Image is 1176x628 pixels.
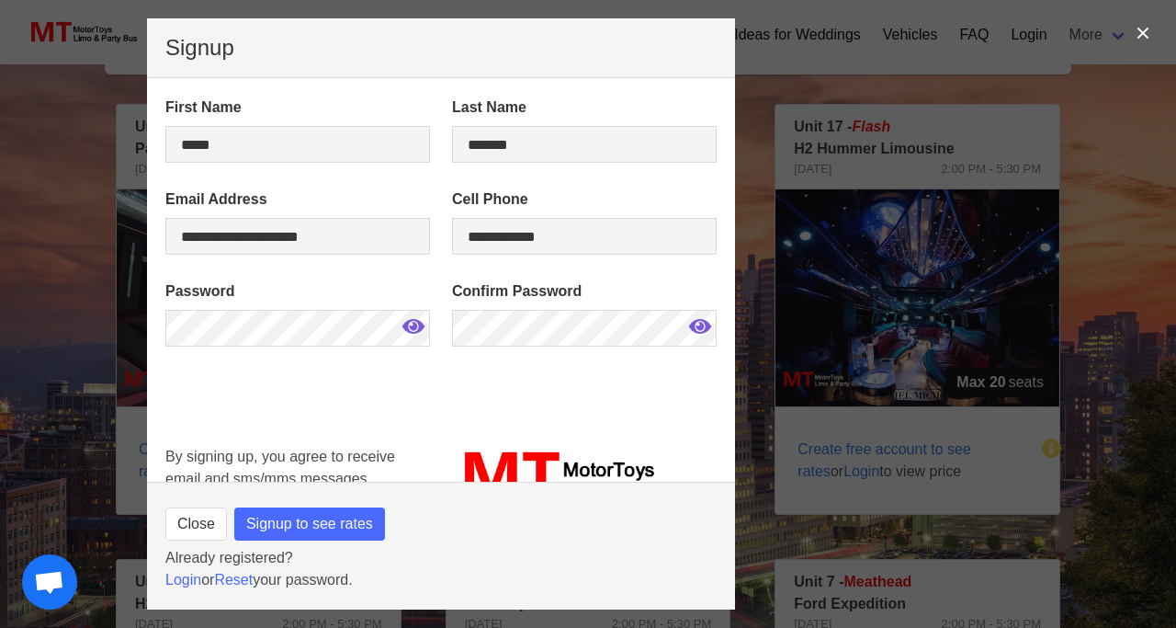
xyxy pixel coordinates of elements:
p: or your password. [165,569,717,591]
a: Login [165,572,201,588]
label: Password [165,280,430,303]
a: Reset [214,572,253,588]
label: Cell Phone [452,188,717,211]
iframe: reCAPTCHA [165,372,445,510]
label: Confirm Password [452,280,717,303]
label: Last Name [452,97,717,119]
a: Open chat [22,554,77,610]
label: Email Address [165,188,430,211]
button: Close [165,508,227,541]
div: By signing up, you agree to receive email and sms/mms messages. [154,435,441,518]
span: Signup to see rates [246,513,373,535]
img: MT_logo_name.png [452,446,717,507]
p: Signup [165,37,717,59]
label: First Name [165,97,430,119]
p: Already registered? [165,547,717,569]
button: Signup to see rates [234,508,385,541]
